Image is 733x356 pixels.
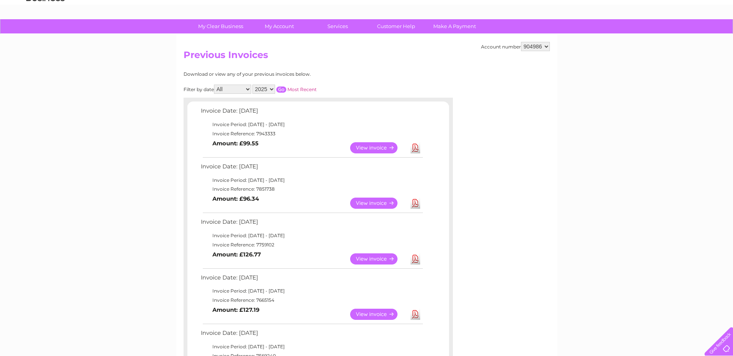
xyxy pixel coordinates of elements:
a: My Account [247,19,311,33]
td: Invoice Date: [DATE] [199,217,424,231]
b: Amount: £99.55 [212,140,259,147]
div: Account number [481,42,550,51]
td: Invoice Period: [DATE] - [DATE] [199,342,424,351]
td: Invoice Date: [DATE] [199,273,424,287]
a: Services [306,19,369,33]
a: Customer Help [364,19,428,33]
td: Invoice Date: [DATE] [199,328,424,342]
a: View [350,309,407,320]
a: Water [598,33,612,38]
img: logo.png [26,20,65,43]
td: Invoice Period: [DATE] - [DATE] [199,286,424,296]
a: View [350,198,407,209]
td: Invoice Reference: 7759102 [199,240,424,250]
a: View [350,253,407,265]
td: Invoice Date: [DATE] [199,161,424,176]
td: Invoice Reference: 7851738 [199,185,424,194]
td: Invoice Reference: 7943333 [199,129,424,138]
div: Clear Business is a trading name of Verastar Limited (registered in [GEOGRAPHIC_DATA] No. 3667643... [185,4,549,37]
a: Download [411,309,420,320]
td: Invoice Reference: 7665154 [199,296,424,305]
a: Make A Payment [423,19,486,33]
b: Amount: £127.19 [212,306,259,313]
b: Amount: £96.34 [212,195,259,202]
a: 0333 014 3131 [588,4,641,13]
a: My Clear Business [189,19,252,33]
a: Download [411,198,420,209]
div: Download or view any of your previous invoices below. [184,72,386,77]
b: Amount: £126.77 [212,251,261,258]
a: Log out [708,33,726,38]
a: Download [411,142,420,153]
a: Blog [666,33,677,38]
a: Most Recent [287,87,317,92]
a: Telecoms [638,33,661,38]
a: Download [411,253,420,265]
a: Contact [682,33,701,38]
a: View [350,142,407,153]
h2: Previous Invoices [184,50,550,64]
td: Invoice Period: [DATE] - [DATE] [199,120,424,129]
td: Invoice Period: [DATE] - [DATE] [199,176,424,185]
td: Invoice Date: [DATE] [199,106,424,120]
a: Energy [617,33,634,38]
td: Invoice Period: [DATE] - [DATE] [199,231,424,240]
div: Filter by date [184,85,386,94]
